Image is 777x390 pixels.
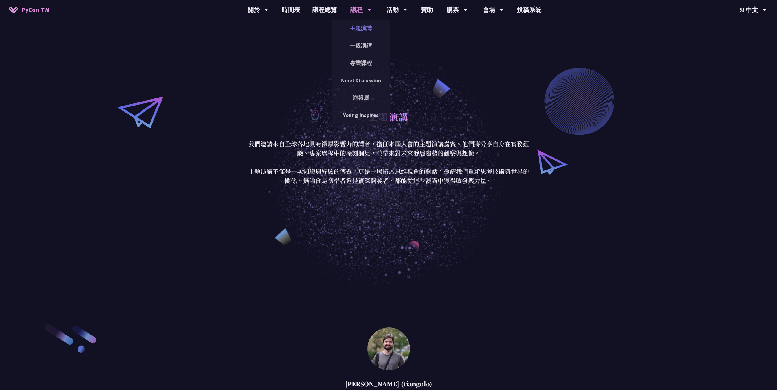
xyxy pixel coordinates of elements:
[247,139,531,185] p: 我們邀請來自全球各地具有深厚影響力的講者，擔任本屆大會的主題演講嘉賓。他們將分享自身在實務經驗、專案歷程中的深刻洞見，並帶來對未來發展趨勢的觀察與想像。 主題演講不僅是一次知識與經驗的傳遞，更是...
[9,7,18,13] img: Home icon of PyCon TW 2025
[332,73,390,88] a: Panel Discussion
[332,91,390,105] a: 海報展
[367,327,410,370] img: Sebastián Ramírez (tiangolo)
[332,108,390,122] a: Young Inspires
[332,38,390,53] a: 一般演講
[21,5,49,14] span: PyCon TW
[332,56,390,70] a: 專業課程
[332,21,390,35] a: 主題演講
[3,2,55,17] a: PyCon TW
[740,8,746,12] img: Locale Icon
